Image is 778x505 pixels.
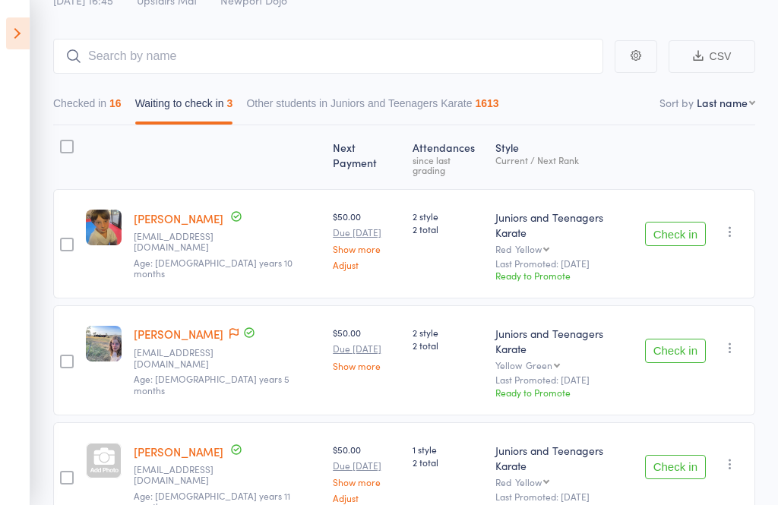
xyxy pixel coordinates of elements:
span: 2 total [413,223,483,235]
span: Age: [DEMOGRAPHIC_DATA] years 10 months [134,256,293,279]
small: robyngrayson_@hotmail.com [134,231,232,253]
button: CSV [669,40,755,73]
img: image1738447260.png [86,326,122,361]
a: [PERSON_NAME] [134,443,223,459]
small: jaxajax@hotmail.com [134,464,232,486]
span: 2 total [413,339,483,352]
div: Green [526,360,552,370]
div: Ready to Promote [495,269,632,282]
span: 2 total [413,456,483,469]
small: michellestuartvernon@gmail.com [134,347,232,369]
button: Waiting to check in3 [135,90,233,125]
button: Checked in16 [53,90,122,125]
div: $50.00 [333,443,400,503]
span: Age: [DEMOGRAPHIC_DATA] years 5 months [134,372,289,396]
div: Red [495,244,632,254]
div: Style [489,132,638,182]
a: Adjust [333,493,400,503]
div: 16 [109,97,122,109]
div: Yellow [515,477,542,487]
small: Last Promoted: [DATE] [495,374,632,385]
label: Sort by [659,95,694,110]
div: since last grading [413,155,483,175]
div: Next Payment [327,132,406,182]
a: Adjust [333,260,400,270]
button: Check in [645,455,706,479]
div: $50.00 [333,326,400,370]
div: Atten­dances [406,132,489,182]
div: $50.00 [333,210,400,270]
small: Last Promoted: [DATE] [495,491,632,502]
span: 1 style [413,443,483,456]
a: Show more [333,361,400,371]
a: Show more [333,477,400,487]
a: [PERSON_NAME] [134,326,223,342]
button: Other students in Juniors and Teenagers Karate1613 [246,90,498,125]
button: Check in [645,339,706,363]
div: Ready to Promote [495,386,632,399]
div: Juniors and Teenagers Karate [495,326,632,356]
a: Show more [333,244,400,254]
small: Due [DATE] [333,460,400,471]
small: Last Promoted: [DATE] [495,258,632,269]
small: Due [DATE] [333,227,400,238]
small: Due [DATE] [333,343,400,354]
input: Search by name [53,39,603,74]
div: Yellow [495,360,632,370]
div: 1613 [475,97,498,109]
div: 3 [227,97,233,109]
div: Juniors and Teenagers Karate [495,210,632,240]
div: Last name [697,95,748,110]
div: Juniors and Teenagers Karate [495,443,632,473]
a: [PERSON_NAME] [134,210,223,226]
div: Red [495,477,632,487]
span: 2 style [413,326,483,339]
span: 2 style [413,210,483,223]
div: Yellow [515,244,542,254]
button: Check in [645,222,706,246]
img: image1757316030.png [86,210,122,245]
div: Current / Next Rank [495,155,632,165]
